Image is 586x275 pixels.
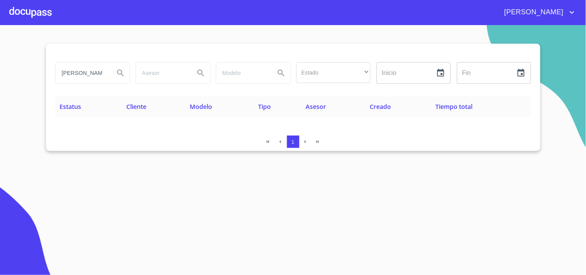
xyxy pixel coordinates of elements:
[292,139,294,145] span: 1
[272,64,290,82] button: Search
[499,6,577,19] button: account of current user
[126,102,146,111] span: Cliente
[136,63,189,83] input: search
[190,102,212,111] span: Modelo
[192,64,210,82] button: Search
[216,63,269,83] input: search
[370,102,391,111] span: Creado
[296,62,370,83] div: ​
[56,63,108,83] input: search
[287,136,299,148] button: 1
[60,102,82,111] span: Estatus
[258,102,271,111] span: Tipo
[499,6,567,19] span: [PERSON_NAME]
[436,102,473,111] span: Tiempo total
[111,64,130,82] button: Search
[306,102,326,111] span: Asesor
